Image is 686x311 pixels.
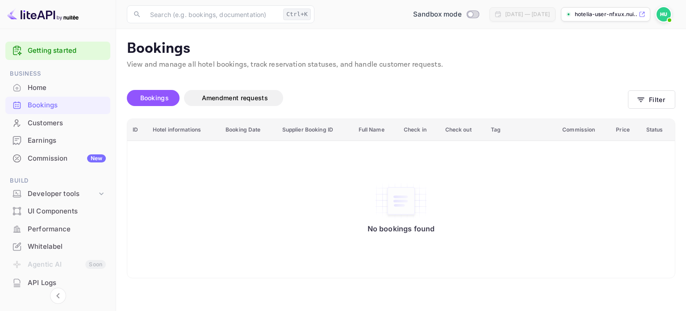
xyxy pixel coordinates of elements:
[485,119,557,141] th: Tag
[5,238,110,256] div: Whitelabel
[5,274,110,292] div: API Logs
[5,186,110,202] div: Developer tools
[277,119,353,141] th: Supplier Booking ID
[5,150,110,166] a: CommissionNew
[283,9,311,20] div: Ctrl+K
[28,136,106,146] div: Earnings
[5,203,110,219] a: UI Components
[575,10,637,18] p: hotelia-user-nfxux.nui...
[5,176,110,186] span: Build
[28,189,97,199] div: Developer tools
[127,40,675,58] p: Bookings
[5,115,110,132] div: Customers
[398,119,440,141] th: Check in
[220,119,277,141] th: Booking Date
[28,206,106,217] div: UI Components
[28,242,106,252] div: Whitelabel
[5,69,110,79] span: Business
[5,221,110,237] a: Performance
[5,97,110,114] div: Bookings
[5,42,110,60] div: Getting started
[5,132,110,149] div: Earnings
[127,119,147,141] th: ID
[5,115,110,131] a: Customers
[127,119,675,278] table: booking table
[5,79,110,96] a: Home
[28,46,106,56] a: Getting started
[410,9,482,20] div: Switch to Production mode
[202,94,268,102] span: Amendment requests
[5,132,110,149] a: Earnings
[5,150,110,167] div: CommissionNew
[628,90,675,109] button: Filter
[145,5,280,23] input: Search (e.g. bookings, documentation)
[127,90,628,106] div: account-settings tabs
[5,79,110,97] div: Home
[557,119,611,141] th: Commission
[140,94,169,102] span: Bookings
[374,182,428,220] img: No bookings found
[28,100,106,111] div: Bookings
[611,119,640,141] th: Price
[147,119,220,141] th: Hotel informations
[28,83,106,93] div: Home
[641,119,675,141] th: Status
[87,154,106,162] div: New
[5,203,110,220] div: UI Components
[368,224,435,233] p: No bookings found
[28,224,106,234] div: Performance
[127,60,675,70] p: View and manage all hotel bookings, track reservation statuses, and handle customer requests.
[5,97,110,113] a: Bookings
[353,119,398,141] th: Full Name
[7,7,79,21] img: LiteAPI logo
[28,278,106,288] div: API Logs
[413,9,462,20] span: Sandbox mode
[5,274,110,291] a: API Logs
[657,7,671,21] img: Hotelia User
[28,153,106,164] div: Commission
[50,288,66,304] button: Collapse navigation
[505,10,550,18] div: [DATE] — [DATE]
[5,221,110,238] div: Performance
[28,118,106,128] div: Customers
[440,119,486,141] th: Check out
[5,238,110,255] a: Whitelabel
